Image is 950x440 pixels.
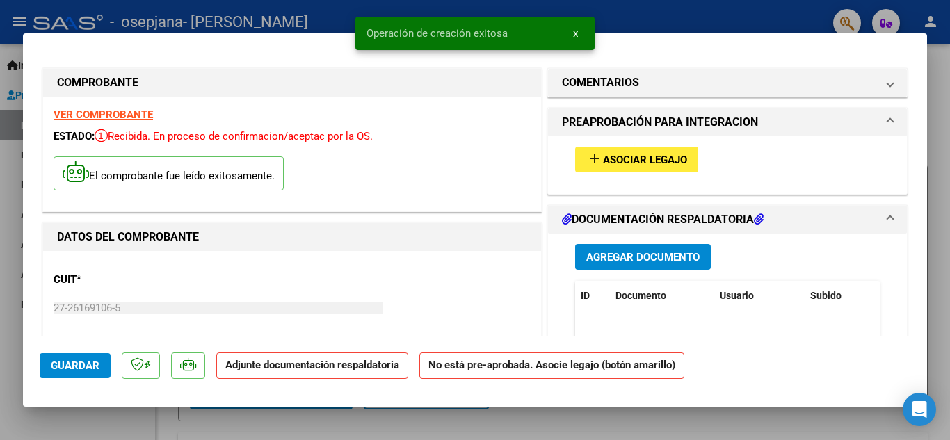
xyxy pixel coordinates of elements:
datatable-header-cell: Usuario [714,281,805,311]
span: Documento [615,290,666,301]
span: Asociar Legajo [603,154,687,166]
div: Open Intercom Messenger [903,393,936,426]
strong: COMPROBANTE [57,76,138,89]
a: VER COMPROBANTE [54,108,153,121]
button: Agregar Documento [575,244,711,270]
div: PREAPROBACIÓN PARA INTEGRACION [548,136,907,194]
span: ID [581,290,590,301]
h1: COMENTARIOS [562,74,639,91]
div: No data to display [575,325,875,360]
datatable-header-cell: Subido [805,281,874,311]
mat-expansion-panel-header: DOCUMENTACIÓN RESPALDATORIA [548,206,907,234]
strong: DATOS DEL COMPROBANTE [57,230,199,243]
datatable-header-cell: Acción [874,281,944,311]
span: Recibida. En proceso de confirmacion/aceptac por la OS. [95,130,373,142]
datatable-header-cell: ID [575,281,610,311]
span: Agregar Documento [586,251,700,263]
button: Asociar Legajo [575,147,698,172]
strong: No está pre-aprobada. Asocie legajo (botón amarillo) [419,352,684,380]
mat-expansion-panel-header: COMENTARIOS [548,69,907,97]
button: x [562,21,589,46]
h1: DOCUMENTACIÓN RESPALDATORIA [562,211,764,228]
mat-icon: add [586,150,603,167]
p: El comprobante fue leído exitosamente. [54,156,284,190]
p: CUIT [54,272,197,288]
span: x [573,27,578,40]
button: Guardar [40,353,111,378]
datatable-header-cell: Documento [610,281,714,311]
span: ESTADO: [54,130,95,142]
span: Guardar [51,359,99,372]
strong: Adjunte documentación respaldatoria [225,359,399,371]
h1: PREAPROBACIÓN PARA INTEGRACION [562,114,758,131]
span: Usuario [720,290,754,301]
mat-expansion-panel-header: PREAPROBACIÓN PARA INTEGRACION [548,108,907,136]
span: Operación de creación exitosa [367,26,508,40]
span: Subido [810,290,842,301]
